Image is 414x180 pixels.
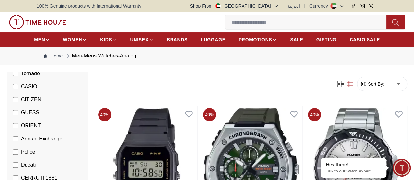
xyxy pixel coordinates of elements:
a: Home [43,53,63,59]
a: GIFTING [316,34,336,45]
p: Talk to our watch expert! [326,169,381,174]
a: Facebook [351,4,356,8]
span: KIDS [100,36,112,43]
span: CITIZEN [21,96,41,104]
span: BRANDS [167,36,188,43]
span: Police [21,148,35,156]
a: CASIO SALE [350,34,380,45]
div: Currency [309,3,331,9]
nav: Breadcrumb [37,47,377,65]
span: Armani Exchange [21,135,62,143]
img: ... [9,15,66,29]
span: LUGGAGE [201,36,225,43]
a: LUGGAGE [201,34,225,45]
a: KIDS [100,34,117,45]
button: Sort By: [360,81,384,87]
span: CASIO SALE [350,36,380,43]
span: ORIENT [21,122,41,130]
div: Men-Mens Watches-Analog [65,52,136,60]
span: 100% Genuine products with International Warranty [37,3,141,9]
span: SALE [290,36,303,43]
span: CASIO [21,83,37,90]
span: 40 % [98,108,111,121]
div: Hey there! [326,161,381,168]
input: Police [13,149,18,155]
input: ORIENT [13,123,18,128]
a: WOMEN [63,34,87,45]
span: 40 % [308,108,321,121]
input: Tornado [13,71,18,76]
a: BRANDS [167,34,188,45]
input: CASIO [13,84,18,89]
span: Tornado [21,70,40,77]
span: MEN [34,36,45,43]
a: Whatsapp [369,4,373,8]
span: | [347,3,348,9]
div: Chat Widget [393,159,411,177]
input: CITIZEN [13,97,18,102]
span: UNISEX [130,36,149,43]
span: Ducati [21,161,36,169]
input: Armani Exchange [13,136,18,141]
span: GUESS [21,109,39,117]
span: | [282,3,284,9]
input: Ducati [13,162,18,168]
span: | [304,3,305,9]
span: Sort By: [367,81,384,87]
span: WOMEN [63,36,82,43]
button: العربية [287,3,300,9]
a: Instagram [360,4,365,8]
img: United Arab Emirates [215,3,221,8]
button: Shop From[GEOGRAPHIC_DATA] [190,3,279,9]
a: UNISEX [130,34,153,45]
span: GIFTING [316,36,336,43]
a: MEN [34,34,50,45]
span: 40 % [203,108,216,121]
a: SALE [290,34,303,45]
a: PROMOTIONS [239,34,277,45]
span: PROMOTIONS [239,36,272,43]
input: GUESS [13,110,18,115]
